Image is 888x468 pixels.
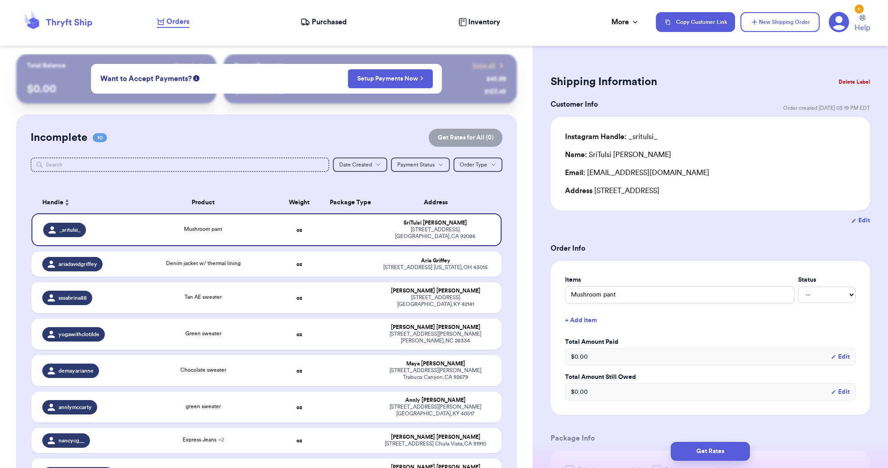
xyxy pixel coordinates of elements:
[486,75,506,84] div: $ 45.99
[296,438,302,443] strong: oz
[58,331,99,338] span: yogawithclotilde
[551,75,657,89] h2: Shipping Information
[671,442,750,461] button: Get Rates
[798,275,856,284] label: Status
[132,192,274,213] th: Product
[58,294,87,301] span: sssabrina88
[381,324,491,331] div: [PERSON_NAME] [PERSON_NAME]
[381,257,491,264] div: Aria Griffey
[93,133,107,142] span: 10
[186,404,221,409] span: green sweater
[458,17,500,27] a: Inventory
[42,198,63,207] span: Handle
[357,74,423,83] a: Setup Payments Now
[571,352,588,361] span: $ 0.00
[381,441,491,447] div: [STREET_ADDRESS] Chula Vista , CA 91910
[381,288,491,294] div: [PERSON_NAME] [PERSON_NAME]
[429,129,502,147] button: Get Rates for All (0)
[296,368,302,373] strong: oz
[565,337,856,346] label: Total Amount Paid
[27,82,206,96] p: $ 0.00
[58,261,97,268] span: ariadavidgriffey
[565,169,585,176] span: Email:
[27,61,66,70] p: Total Balance
[381,264,491,271] div: [STREET_ADDRESS] [US_STATE] , OH 43015
[611,17,640,27] div: More
[460,162,487,167] span: Order Type
[58,367,94,374] span: demayarianne
[339,162,372,167] span: Date Created
[333,157,387,172] button: Date Created
[551,433,870,444] h3: Package Info
[565,133,627,140] span: Instagram Handle:
[296,295,302,301] strong: oz
[453,157,502,172] button: Order Type
[166,16,189,27] span: Orders
[783,104,870,112] span: Order created: [DATE] 03:19 PM EDT
[59,226,81,234] span: _sritulsi_
[855,15,870,33] a: Help
[656,12,735,32] button: Copy Customer Link
[381,397,491,404] div: Annly [PERSON_NAME]
[835,72,874,92] button: Delete Label
[551,243,870,254] h3: Order Info
[300,17,347,27] a: Purchased
[183,437,224,442] span: Express Jeans
[468,17,500,27] span: Inventory
[348,69,433,88] button: Setup Payments Now
[375,192,502,213] th: Address
[831,352,850,361] button: Edit
[831,387,850,396] button: Edit
[381,404,491,417] div: [STREET_ADDRESS][PERSON_NAME] [GEOGRAPHIC_DATA] , KY 40517
[381,434,491,441] div: [PERSON_NAME] [PERSON_NAME]
[381,331,491,344] div: [STREET_ADDRESS][PERSON_NAME] [PERSON_NAME] , NC 28334
[565,275,794,284] label: Items
[180,367,226,373] span: Chocolate sweater
[324,192,375,213] th: Package Type
[63,197,71,208] button: Sort ascending
[391,157,450,172] button: Payment Status
[551,99,598,110] h3: Customer Info
[472,61,495,70] span: View all
[561,310,859,330] button: + Add Item
[565,373,856,382] label: Total Amount Still Owed
[381,220,490,226] div: SriTulsi [PERSON_NAME]
[234,61,284,70] p: Recent Payments
[296,332,302,337] strong: oz
[312,17,347,27] span: Purchased
[381,226,490,240] div: [STREET_ADDRESS] [GEOGRAPHIC_DATA] , CA 92086
[184,294,222,300] span: Tan AE sweater
[175,61,195,70] span: Payout
[100,73,192,84] span: Want to Accept Payments?
[565,149,671,160] div: SriTulsi [PERSON_NAME]
[184,226,222,232] span: Mushroom pant
[855,22,870,33] span: Help
[565,151,587,158] span: Name:
[31,130,87,145] h2: Incomplete
[166,261,241,266] span: Denim jacket w/ thermal lining
[274,192,324,213] th: Weight
[565,185,856,196] div: [STREET_ADDRESS]
[381,367,491,381] div: [STREET_ADDRESS][PERSON_NAME] Trabuco Canyon , CA 92679
[218,437,224,442] span: + 2
[565,131,658,142] div: _sritulsi_
[381,294,491,308] div: [STREET_ADDRESS] [GEOGRAPHIC_DATA] , KY 42141
[484,87,506,96] div: $ 123.45
[472,61,506,70] a: View all
[565,167,856,178] div: [EMAIL_ADDRESS][DOMAIN_NAME]
[565,187,592,194] span: Address
[157,16,189,28] a: Orders
[31,157,329,172] input: Search
[296,261,302,267] strong: oz
[185,331,221,336] span: Green sweater
[58,404,92,411] span: annlymccarty
[855,4,864,13] div: 5
[175,61,206,70] a: Payout
[296,227,302,233] strong: oz
[571,387,588,396] span: $ 0.00
[296,405,302,410] strong: oz
[851,216,870,225] button: Edit
[58,437,85,444] span: nancycg__
[740,12,820,32] button: New Shipping Order
[829,12,849,32] a: 5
